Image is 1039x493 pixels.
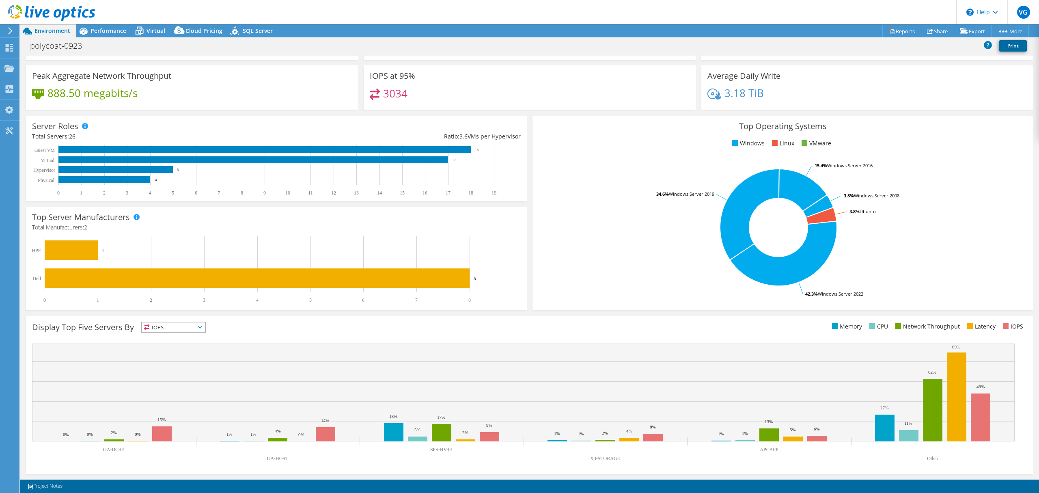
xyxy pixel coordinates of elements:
[827,162,873,169] tspan: Windows Server 2016
[656,191,669,197] tspan: 34.6%
[650,424,656,429] text: 8%
[800,139,831,148] li: VMware
[844,192,854,199] tspan: 3.8%
[32,213,130,222] h3: Top Server Manufacturers
[250,432,257,437] text: 1%
[491,190,496,196] text: 19
[203,297,205,303] text: 3
[669,191,714,197] tspan: Windows Server 2019
[142,322,205,332] span: IOPS
[1017,6,1030,19] span: VG
[69,132,75,140] span: 26
[867,322,888,331] li: CPU
[854,192,899,199] tspan: Windows Server 2008
[47,89,138,97] h4: 888.50 megabits/s
[928,370,936,374] text: 62%
[742,431,748,436] text: 1%
[437,415,445,419] text: 17%
[32,122,78,131] h3: Server Roles
[309,297,312,303] text: 5
[400,190,405,196] text: 15
[554,431,560,436] text: 1%
[539,122,1027,131] h3: Top Operating Systems
[185,27,222,35] span: Cloud Pricing
[321,418,329,423] text: 14%
[966,9,974,16] svg: \n
[921,25,954,37] a: Share
[954,25,992,37] a: Export
[218,190,220,196] text: 7
[770,139,794,148] li: Linux
[446,190,451,196] text: 17
[1001,322,1023,331] li: IOPS
[241,190,243,196] text: 8
[415,297,418,303] text: 7
[256,297,259,303] text: 4
[893,322,960,331] li: Network Throughput
[999,40,1027,52] a: Print
[818,291,863,297] tspan: Windows Server 2022
[57,190,60,196] text: 0
[790,427,796,432] text: 5%
[880,405,888,410] text: 27%
[724,89,764,97] h4: 3.18 TiB
[459,132,468,140] span: 3.6
[150,297,152,303] text: 2
[135,432,141,437] text: 0%
[730,139,765,148] li: Windows
[275,428,281,433] text: 4%
[452,158,456,162] text: 17
[904,421,912,426] text: 11%
[976,384,985,389] text: 48%
[126,190,128,196] text: 3
[34,147,55,153] text: Guest VM
[486,423,492,428] text: 9%
[243,27,273,35] span: SQL Server
[172,190,174,196] text: 5
[952,344,960,349] text: 89%
[590,456,620,461] text: X3-STORAGE
[362,297,364,303] text: 6
[276,132,521,141] div: Ratio: VMs per Hypervisor
[32,248,41,253] text: HPE
[475,148,479,152] text: 18
[814,426,820,431] text: 6%
[707,71,780,80] h3: Average Daily Write
[308,190,313,196] text: 11
[377,190,382,196] text: 14
[765,419,773,424] text: 13%
[602,430,608,435] text: 2%
[474,276,476,281] text: 8
[383,89,407,98] h4: 3034
[32,223,521,232] h4: Total Manufacturers:
[927,456,938,461] text: Other
[468,190,473,196] text: 18
[370,71,415,80] h3: IOPS at 95%
[91,27,126,35] span: Performance
[41,158,55,163] text: Virtual
[849,208,860,214] tspan: 3.8%
[103,447,125,452] text: GA-DC-01
[111,430,117,435] text: 2%
[34,27,70,35] span: Environment
[760,447,778,452] text: APCAPP
[84,223,87,231] span: 2
[87,432,93,437] text: 0%
[63,432,69,437] text: 0%
[157,417,166,422] text: 15%
[149,190,151,196] text: 4
[815,162,827,169] tspan: 15.4%
[331,190,336,196] text: 12
[830,322,862,331] li: Memory
[354,190,359,196] text: 13
[103,190,106,196] text: 2
[97,297,99,303] text: 1
[32,276,41,281] text: Dell
[38,177,54,183] text: Physical
[422,190,427,196] text: 16
[991,25,1029,37] a: More
[267,456,289,461] text: GA-HOST
[965,322,996,331] li: Latency
[32,71,171,80] h3: Peak Aggregate Network Throughput
[147,27,165,35] span: Virtual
